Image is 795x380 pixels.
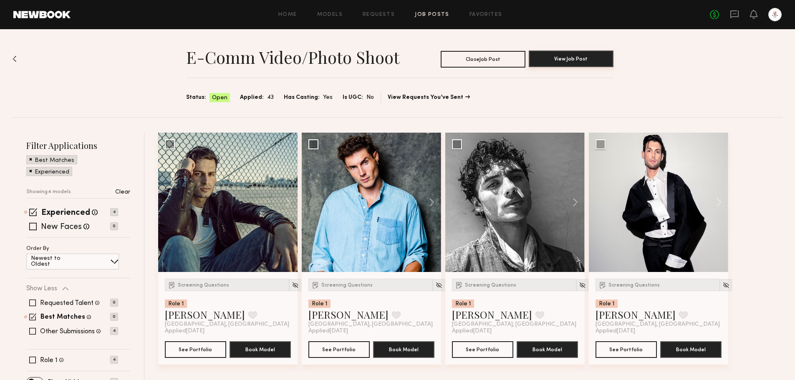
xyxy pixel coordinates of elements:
button: Book Model [660,341,722,358]
button: See Portfolio [452,341,513,358]
span: Screening Questions [465,283,516,288]
span: Screening Questions [321,283,373,288]
span: [GEOGRAPHIC_DATA], [GEOGRAPHIC_DATA] [596,321,720,328]
a: Book Model [230,345,291,352]
a: Book Model [660,345,722,352]
img: Submission Icon [598,281,607,289]
label: New Faces [41,223,82,232]
span: Yes [323,93,333,102]
span: Has Casting: [284,93,320,102]
p: Experienced [35,169,69,175]
p: Newest to Oldest [31,256,81,267]
div: Applied [DATE] [596,328,722,335]
a: Book Model [373,345,434,352]
span: Screening Questions [608,283,660,288]
span: [GEOGRAPHIC_DATA], [GEOGRAPHIC_DATA] [452,321,576,328]
a: [PERSON_NAME] [165,308,245,321]
a: View Job Post [529,51,613,68]
span: Is UGC: [343,93,363,102]
span: Screening Questions [178,283,229,288]
div: Applied [DATE] [308,328,434,335]
span: No [366,93,374,102]
label: Role 1 [40,357,58,364]
div: Role 1 [165,299,187,308]
img: Unhide Model [435,282,442,289]
img: Submission Icon [168,281,176,289]
p: Show Less [26,285,57,292]
p: 0 [110,299,118,307]
div: Applied [DATE] [165,328,291,335]
a: [PERSON_NAME] [308,308,389,321]
p: 4 [110,327,118,335]
label: Experienced [41,209,90,217]
img: Unhide Model [579,282,586,289]
a: Requests [363,12,395,18]
label: Best Matches [40,314,85,321]
p: Showing 4 models [26,189,71,195]
p: 4 [110,356,118,364]
h2: Filter Applications [26,140,130,151]
label: Requested Talent [40,300,93,307]
img: Back to previous page [13,55,17,62]
p: 0 [110,222,118,230]
div: Applied [DATE] [452,328,578,335]
span: [GEOGRAPHIC_DATA], [GEOGRAPHIC_DATA] [308,321,433,328]
button: Book Model [517,341,578,358]
img: Submission Icon [455,281,463,289]
div: Role 1 [452,299,474,308]
span: [GEOGRAPHIC_DATA], [GEOGRAPHIC_DATA] [165,321,289,328]
p: Order By [26,246,49,252]
img: Unhide Model [722,282,729,289]
span: Status: [186,93,206,102]
button: See Portfolio [308,341,370,358]
a: Book Model [517,345,578,352]
a: Job Posts [415,12,449,18]
button: Book Model [230,341,291,358]
p: Clear [115,189,130,195]
button: CloseJob Post [441,51,525,68]
p: 4 [110,208,118,216]
span: Open [212,94,227,102]
button: See Portfolio [596,341,657,358]
button: View Job Post [529,50,613,67]
p: 0 [110,313,118,321]
a: Favorites [469,12,502,18]
button: Book Model [373,341,434,358]
label: Other Submissions [40,328,95,335]
a: Home [278,12,297,18]
img: Submission Icon [311,281,320,289]
a: View Requests You’ve Sent [388,95,470,101]
span: Applied: [240,93,264,102]
h1: E-Comm Video/Photo Shoot [186,47,399,68]
button: See Portfolio [165,341,226,358]
img: Unhide Model [292,282,299,289]
p: Best Matches [35,158,74,164]
a: Models [317,12,343,18]
div: Role 1 [308,299,331,308]
div: Role 1 [596,299,618,308]
span: 43 [267,93,274,102]
a: [PERSON_NAME] [452,308,532,321]
a: [PERSON_NAME] [596,308,676,321]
